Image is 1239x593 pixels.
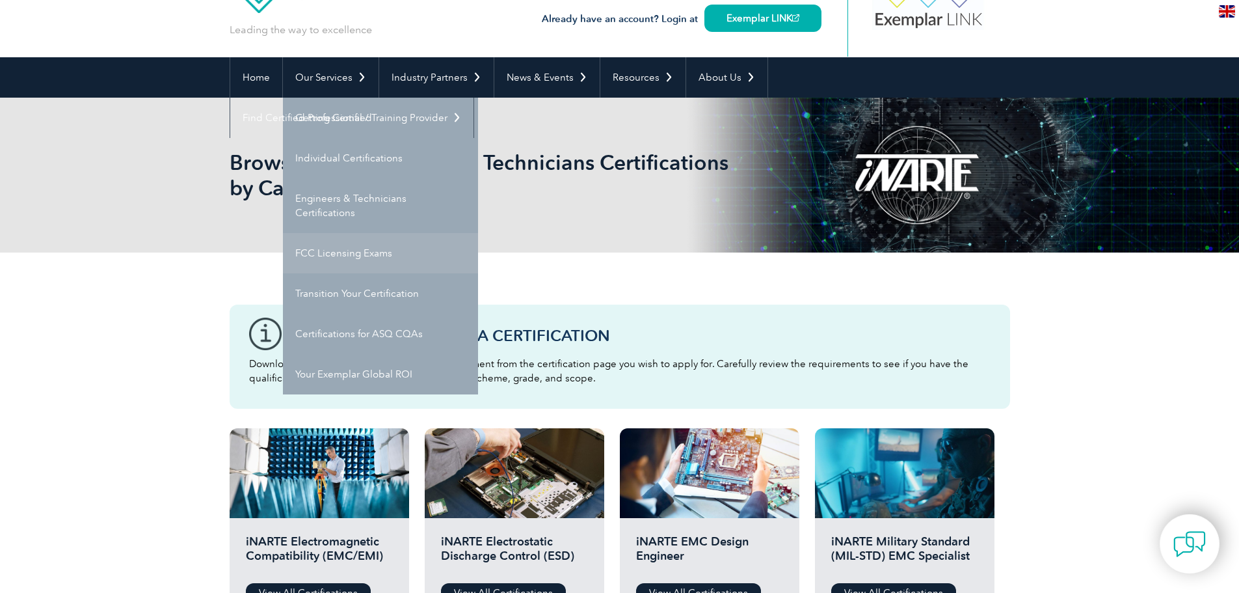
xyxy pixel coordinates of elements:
h2: iNARTE Electromagnetic Compatibility (EMC/EMI) [246,534,393,573]
img: en [1219,5,1235,18]
h3: Before You Apply For a Certification [288,327,991,344]
p: Leading the way to excellence [230,23,372,37]
img: contact-chat.png [1173,528,1206,560]
a: Engineers & Technicians Certifications [283,178,478,233]
h2: iNARTE EMC Design Engineer [636,534,783,573]
a: Home [230,57,282,98]
a: Industry Partners [379,57,494,98]
a: Find Certified Professional / Training Provider [230,98,473,138]
a: FCC Licensing Exams [283,233,478,273]
h2: iNARTE Electrostatic Discharge Control (ESD) [441,534,588,573]
a: Exemplar LINK [704,5,821,32]
a: News & Events [494,57,600,98]
h1: Browse All Engineers and Technicians Certifications by Category [230,150,729,200]
a: Transition Your Certification [283,273,478,314]
a: Our Services [283,57,379,98]
a: Individual Certifications [283,138,478,178]
a: About Us [686,57,767,98]
p: Download the “Certification Requirements” document from the certification page you wish to apply ... [249,357,991,385]
a: Resources [600,57,686,98]
a: Your Exemplar Global ROI [283,354,478,394]
a: Certifications for ASQ CQAs [283,314,478,354]
h3: Already have an account? Login at [542,11,821,27]
h2: iNARTE Military Standard (MIL-STD) EMC Specialist [831,534,978,573]
img: open_square.png [792,14,799,21]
